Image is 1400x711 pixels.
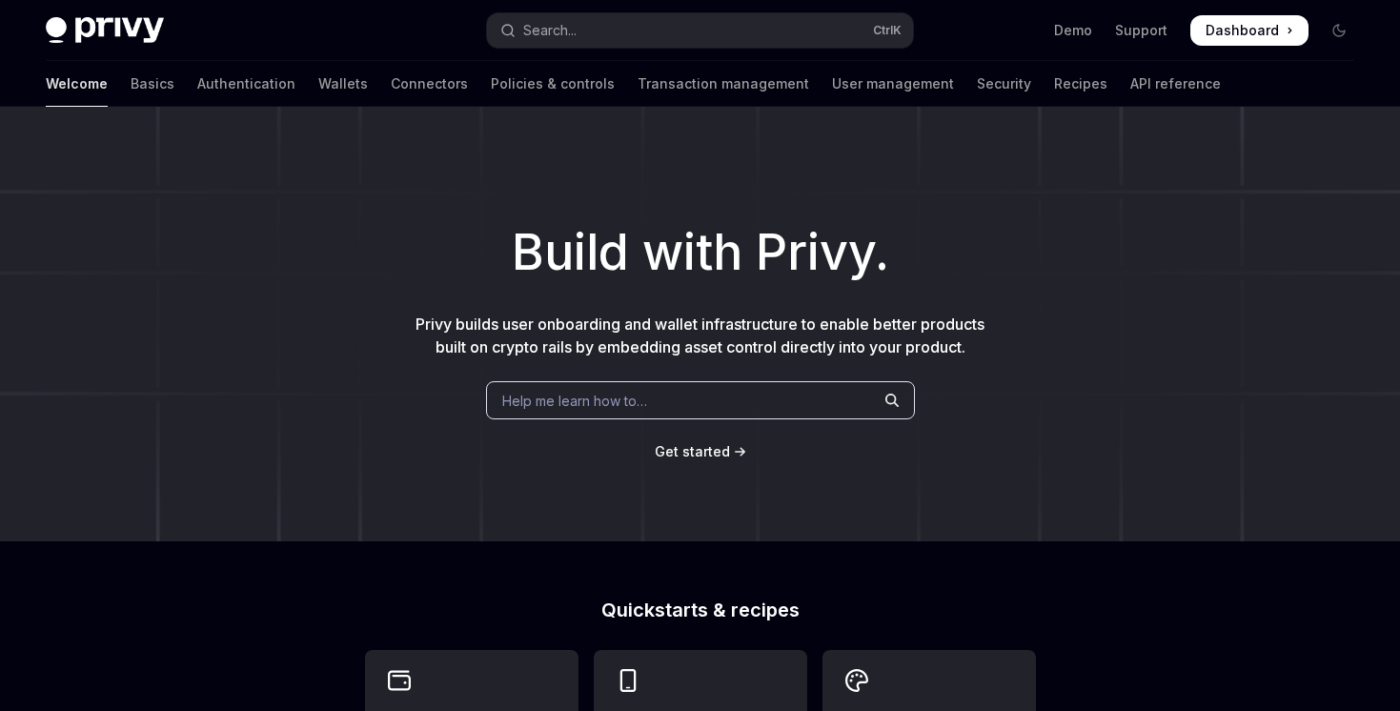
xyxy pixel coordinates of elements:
a: Recipes [1054,61,1107,107]
a: Policies & controls [491,61,615,107]
a: API reference [1130,61,1221,107]
a: Transaction management [638,61,809,107]
span: Privy builds user onboarding and wallet infrastructure to enable better products built on crypto ... [416,315,984,356]
a: Dashboard [1190,15,1309,46]
a: Basics [131,61,174,107]
a: Get started [655,442,730,461]
a: Connectors [391,61,468,107]
button: Toggle dark mode [1324,15,1354,46]
a: Authentication [197,61,295,107]
a: Wallets [318,61,368,107]
span: Help me learn how to… [502,391,647,411]
button: Open search [487,13,913,48]
a: Demo [1054,21,1092,40]
a: User management [832,61,954,107]
h1: Build with Privy. [30,215,1370,290]
div: Search... [523,19,577,42]
span: Ctrl K [873,23,902,38]
img: dark logo [46,17,164,44]
span: Get started [655,443,730,459]
a: Welcome [46,61,108,107]
h2: Quickstarts & recipes [365,600,1036,620]
a: Security [977,61,1031,107]
a: Support [1115,21,1167,40]
span: Dashboard [1206,21,1279,40]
